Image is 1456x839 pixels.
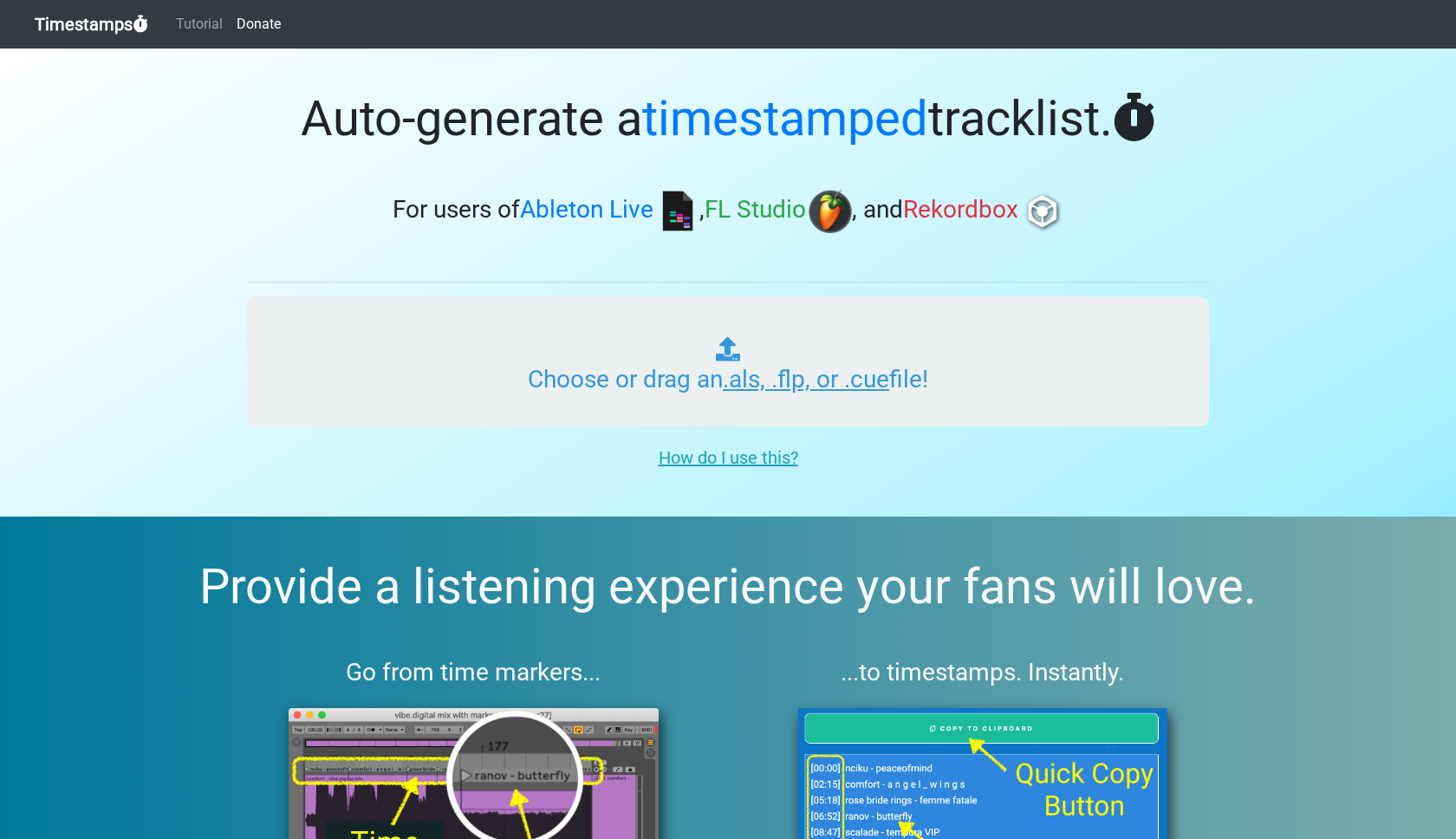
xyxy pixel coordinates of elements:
h2: Provide a listening experience your fans will love. [42,558,1414,616]
img: fl.png [809,190,852,233]
span: FL Studio [705,196,806,224]
span: timestamped [642,90,928,147]
h1: Auto-generate a tracklist. [247,90,1209,148]
a: Donate [230,7,288,42]
u: How do I use this? [659,447,798,468]
iframe: Drift Widget Chat Controller [1369,752,1435,818]
img: ableton.png [656,190,699,233]
span: Rekordbox [903,196,1018,224]
span: Ableton Live [520,196,653,224]
a: Tutorial [169,7,230,42]
a: Timestamps [35,7,148,42]
h3: For users of , , and [247,190,1209,233]
img: rb.png [1021,190,1064,233]
h3: ...to timestamps. Instantly. [757,658,1210,687]
h3: Go from time markers... [247,658,700,687]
